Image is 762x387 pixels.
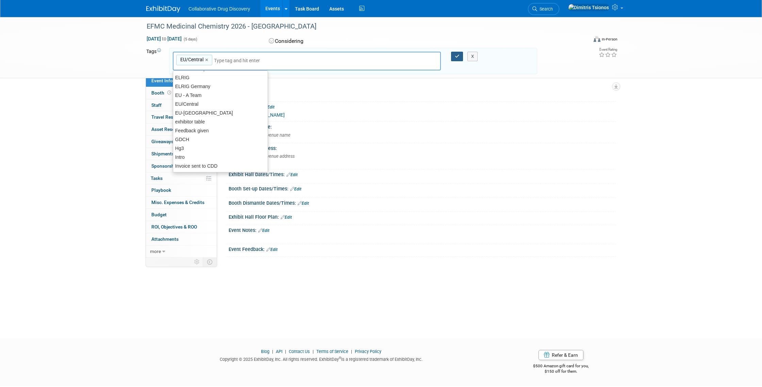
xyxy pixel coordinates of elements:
[311,349,315,354] span: |
[173,91,268,100] div: EU - A Team
[229,143,616,152] div: Event Venue Address:
[151,151,174,156] span: Shipments
[146,6,180,13] img: ExhibitDay
[146,87,217,99] a: Booth
[267,35,417,47] div: Considering
[151,102,162,108] span: Staff
[229,244,616,253] div: Event Feedback:
[173,126,268,135] div: Feedback given
[146,233,217,245] a: Attachments
[146,111,217,123] a: Travel Reservations
[146,148,217,160] a: Shipments
[146,160,217,172] a: Sponsorships
[151,212,167,217] span: Budget
[281,215,292,220] a: Edit
[173,108,268,117] div: EU-[GEOGRAPHIC_DATA]
[146,184,217,196] a: Playbook
[188,6,250,12] span: Collaborative Drug Discovery
[173,82,268,91] div: ELRIG Germany
[146,75,217,87] a: Event Information
[151,90,172,96] span: Booth
[146,123,217,135] a: Asset Reservations
[599,48,617,51] div: Event Rating
[146,36,182,42] span: [DATE] [DATE]
[203,257,217,266] td: Toggle Event Tabs
[173,73,268,82] div: ELRIG
[276,349,282,354] a: API
[173,153,268,162] div: Intro
[506,359,616,374] div: $500 Amazon gift card for you,
[151,224,197,230] span: ROI, Objectives & ROO
[258,228,269,233] a: Edit
[467,52,478,61] button: X
[355,349,381,354] a: Privacy Policy
[146,197,217,208] a: Misc. Expenses & Credits
[594,36,600,42] img: Format-Inperson.png
[214,57,309,64] input: Type tag and hit enter
[144,20,577,33] div: EFMC Medicinal Chemistry 2026 - [GEOGRAPHIC_DATA]
[173,117,268,126] div: exhibitor table
[229,198,616,207] div: Booth Dismantle Dates/Times:
[229,82,616,91] div: Pod Notes:
[151,175,163,181] span: Tasks
[179,56,203,63] span: EU/Central
[229,184,616,192] div: Booth Set-up Dates/Times:
[161,36,167,41] span: to
[146,172,217,184] a: Tasks
[283,349,288,354] span: |
[286,172,298,177] a: Edit
[261,349,269,354] a: Blog
[568,4,609,11] img: Dimitris Tsionos
[173,135,268,144] div: GDCH
[173,144,268,153] div: Hg3
[146,221,217,233] a: ROI, Objectives & ROO
[263,105,275,110] a: Edit
[349,349,354,354] span: |
[547,35,617,46] div: Event Format
[289,349,310,354] a: Contact Us
[316,349,348,354] a: Terms of Service
[173,170,268,179] div: IQPC
[528,3,559,15] a: Search
[290,187,301,191] a: Edit
[151,187,171,193] span: Playbook
[151,127,192,132] span: Asset Reservations
[146,48,163,74] td: Tags
[191,257,203,266] td: Personalize Event Tab Strip
[146,209,217,221] a: Budget
[151,139,173,144] span: Giveaways
[183,37,197,41] span: (5 days)
[151,200,204,205] span: Misc. Expenses & Credits
[146,99,217,111] a: Staff
[151,236,179,242] span: Attachments
[229,169,616,178] div: Exhibit Hall Dates/Times:
[205,56,210,64] a: ×
[146,246,217,257] a: more
[229,122,616,130] div: Event Venue Name:
[229,102,616,111] div: Event Website:
[266,247,278,252] a: Edit
[539,350,583,360] a: Refer & Earn
[339,356,341,360] sup: ®
[537,6,553,12] span: Search
[229,225,616,234] div: Event Notes:
[150,249,161,254] span: more
[151,114,193,120] span: Travel Reservations
[151,78,189,83] span: Event Information
[173,100,268,108] div: EU/Central
[506,369,616,374] div: $150 off for them.
[146,136,217,148] a: Giveaways
[601,37,617,42] div: In-Person
[151,163,181,169] span: Sponsorships
[270,349,275,354] span: |
[229,212,616,221] div: Exhibit Hall Floor Plan:
[298,201,309,206] a: Edit
[173,162,268,170] div: Invoice sent to CDD
[166,90,172,95] span: Booth not reserved yet
[146,355,496,363] div: Copyright © 2025 ExhibitDay, Inc. All rights reserved. ExhibitDay is a registered trademark of Ex...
